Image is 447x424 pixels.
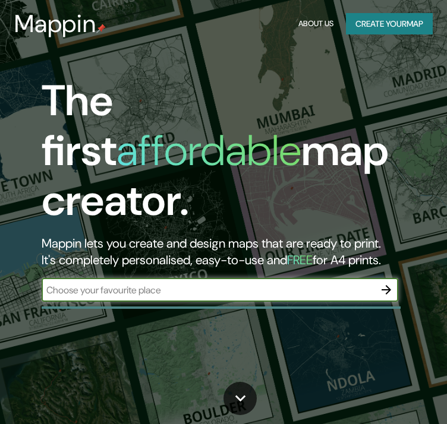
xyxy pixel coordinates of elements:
[287,252,313,268] h5: FREE
[346,13,433,35] button: Create yourmap
[117,123,301,178] h1: affordable
[42,235,399,268] h2: Mappin lets you create and design maps that are ready to print. It's completely personalised, eas...
[42,76,399,235] h1: The first map creator.
[295,13,336,35] button: About Us
[14,10,96,38] h3: Mappin
[96,24,106,33] img: mappin-pin
[42,283,374,297] input: Choose your favourite place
